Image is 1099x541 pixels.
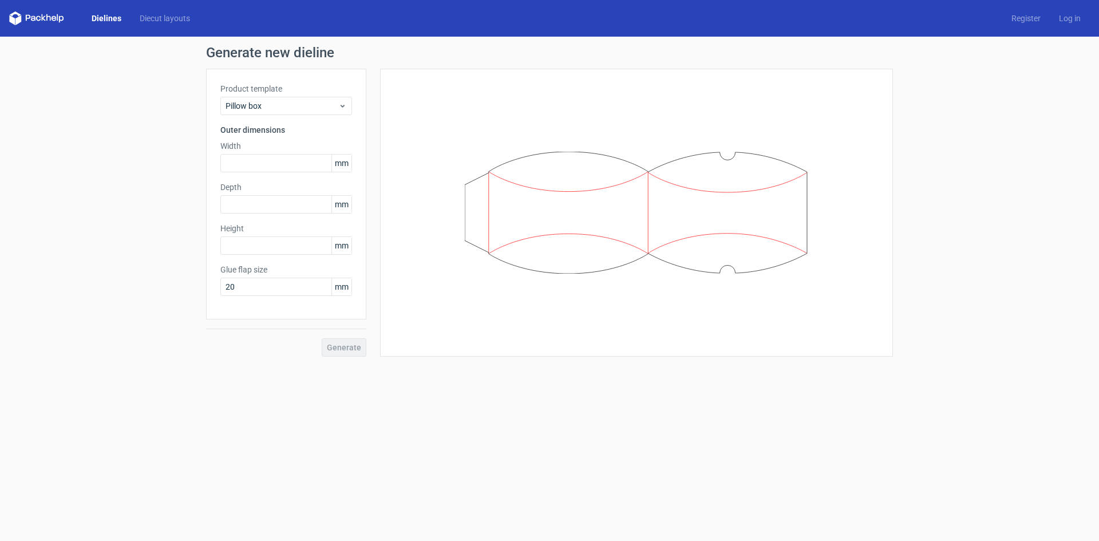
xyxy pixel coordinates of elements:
label: Width [220,140,352,152]
span: Pillow box [226,100,338,112]
span: mm [331,155,351,172]
span: mm [331,196,351,213]
label: Product template [220,83,352,94]
a: Log in [1050,13,1090,24]
a: Register [1002,13,1050,24]
a: Diecut layouts [131,13,199,24]
span: mm [331,237,351,254]
h3: Outer dimensions [220,124,352,136]
a: Dielines [82,13,131,24]
span: mm [331,278,351,295]
label: Height [220,223,352,234]
h1: Generate new dieline [206,46,893,60]
label: Glue flap size [220,264,352,275]
label: Depth [220,181,352,193]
